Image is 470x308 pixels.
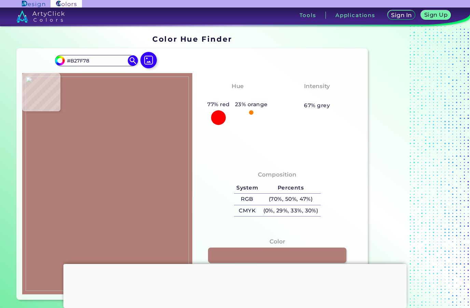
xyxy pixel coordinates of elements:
[423,11,450,19] a: Sign Up
[232,81,244,91] h4: Hue
[234,182,261,194] h5: System
[128,55,138,66] img: icon search
[335,13,375,18] h3: Applications
[269,237,285,247] h4: Color
[26,76,189,291] img: 10288de6-c707-4516-a7b4-06e2b954bfed
[261,205,321,216] h5: (0%, 29%, 33%, 30%)
[304,92,330,100] h3: Pastel
[258,170,296,180] h4: Composition
[261,194,321,205] h5: (70%, 50%, 47%)
[304,101,330,110] h5: 67% grey
[425,12,446,17] h5: Sign Up
[234,194,261,205] h5: RGB
[64,264,407,306] iframe: Advertisement
[234,205,261,216] h5: CMYK
[152,34,232,44] h1: Color Hue Finder
[22,1,45,7] img: ArtyClick Design logo
[216,92,259,100] h3: Orangy Red
[232,100,270,109] h5: 23% orange
[16,10,65,23] img: logo_artyclick_colors_white.svg
[140,52,157,68] img: icon picture
[65,56,128,65] input: type color..
[304,81,330,91] h4: Intensity
[300,13,316,18] h3: Tools
[261,182,321,194] h5: Percents
[389,11,414,19] a: Sign In
[392,13,411,18] h5: Sign In
[205,100,232,109] h5: 77% red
